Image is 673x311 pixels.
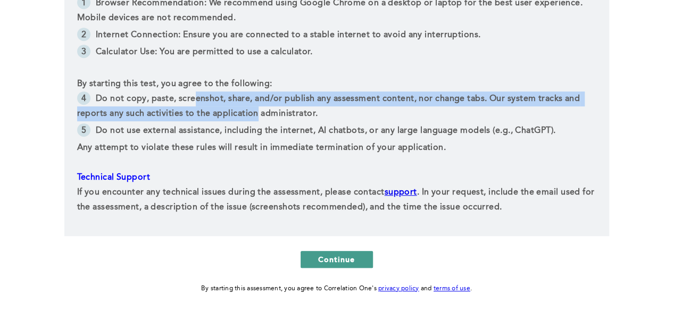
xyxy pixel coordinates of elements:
span: Do not use external assistance, including the internet, AI chatbots, or any large language models... [96,127,555,135]
span: Continue [318,254,355,264]
a: privacy policy [378,285,419,292]
span: If you encounter any technical issues during the assessment, please contact [77,188,385,197]
div: By starting this assessment, you agree to Correlation One's and . [201,283,472,295]
span: Technical Support [77,173,150,182]
span: Internet Connection: Ensure you are connected to a stable internet to avoid any interruptions. [96,31,480,39]
span: Any attempt to violate these rules will result in immediate termination of your application. [77,144,446,152]
span: Do not copy, paste, screenshot, share, and/or publish any assessment content, nor change tabs. Ou... [77,95,583,118]
span: By starting this test, you agree to the following: [77,80,272,88]
a: support [385,188,417,197]
span: . In your request, include the email used for the assessment, a description of the issue (screens... [77,188,597,212]
button: Continue [301,251,373,268]
span: Calculator Use: You are permitted to use a calculator. [96,48,313,56]
a: terms of use [434,285,470,292]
